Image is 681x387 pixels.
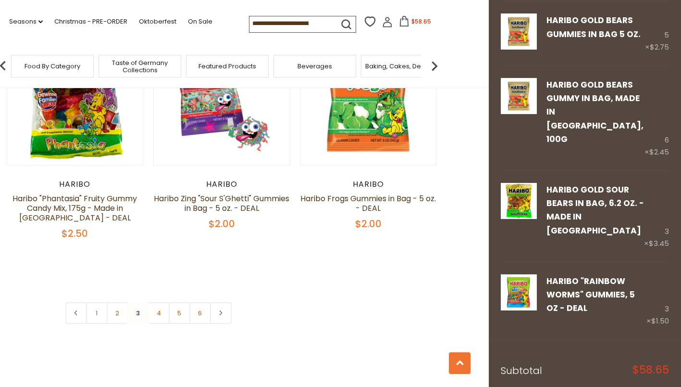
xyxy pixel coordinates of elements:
div: 3 × [646,274,669,328]
a: 1 [86,302,108,324]
a: Food By Category [25,63,80,70]
div: Haribo [153,180,290,189]
a: Haribo "Rainbow Worms" Gummies, 5 oz - DEAL [546,275,635,314]
div: 6 × [644,78,669,158]
img: Haribo [154,29,290,165]
img: Haribo [7,29,143,165]
span: $3.45 [649,238,669,248]
a: Haribo Gold Sour Bears in bag, 6.2 oz. - Made in Germany [501,183,537,250]
img: next arrow [425,56,444,76]
img: Haribo [300,29,436,165]
span: $2.00 [209,217,235,231]
a: Haribo Gold Sour Bears in bag, 6.2 oz. - Made in [GEOGRAPHIC_DATA] [546,184,644,236]
span: $2.00 [355,217,382,231]
span: $1.50 [651,316,669,326]
a: 5 [169,302,190,324]
span: $58.65 [411,17,431,26]
a: Baking, Cakes, Desserts [365,63,440,70]
button: $58.65 [395,16,435,30]
a: Featured Products [198,63,256,70]
a: 6 [189,302,211,324]
a: 4 [148,302,170,324]
div: 5 × [645,13,669,53]
span: $2.50 [62,227,88,240]
a: Haribo "Phantasia" Fruity Gummy Candy Mix, 175g - Made in [GEOGRAPHIC_DATA] - DEAL [12,193,137,223]
a: Christmas - PRE-ORDER [54,16,127,27]
span: $2.75 [650,42,669,52]
a: Haribo Frogs Gummies in Bag - 5 oz. - DEAL [300,193,436,214]
a: Haribo Gold Bears Gummies in Bag [501,13,537,53]
a: 2 [107,302,128,324]
a: Haribo Rainbow Worms [501,274,537,328]
a: Haribo Gold Bears Gummies in Bag 5 oz. [546,14,641,39]
img: Haribo Gold Sour Bears in bag, 6.2 oz. - Made in Germany [501,183,537,219]
img: Haribo Gold Bears Gummies in Bag [501,78,537,114]
img: Haribo Rainbow Worms [501,274,537,310]
img: Haribo Gold Bears Gummies in Bag [501,13,537,50]
a: Haribo Gold Bears Gummy in Bag, made in [GEOGRAPHIC_DATA], 100g [546,79,644,145]
div: Haribo [300,180,437,189]
span: Subtotal [501,364,542,377]
a: Haribo Zing "Sour S'Ghetti" Gummies in Bag - 5 oz. - DEAL [154,193,289,214]
div: 3 × [644,183,669,250]
a: Seasons [9,16,43,27]
span: $58.65 [632,365,669,375]
a: Oktoberfest [139,16,176,27]
div: Haribo [7,180,144,189]
a: Beverages [297,63,332,70]
a: Haribo Gold Bears Gummies in Bag [501,78,537,158]
a: On Sale [188,16,212,27]
span: $2.45 [649,147,669,157]
a: Taste of Germany Collections [101,59,178,74]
